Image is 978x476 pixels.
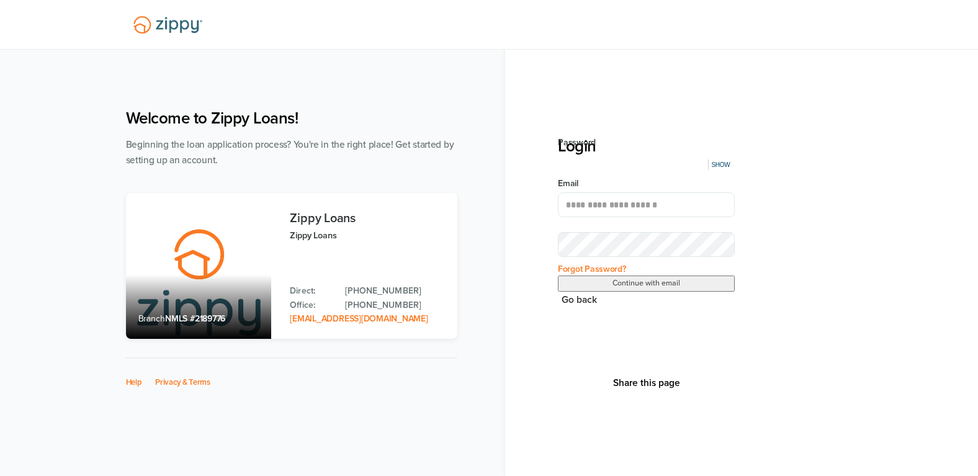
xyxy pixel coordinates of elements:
p: Zippy Loans [290,228,444,243]
input: Input Password [558,232,735,257]
button: Continue with email [558,276,735,292]
a: Help [126,377,142,387]
a: Office Phone: 512-975-2947 [345,299,444,312]
img: Lender Logo [126,11,210,39]
p: Direct: [290,284,333,298]
input: Email Address [558,192,735,217]
label: Password [558,137,735,149]
a: Privacy & Terms [155,377,210,387]
span: Beginning the loan application process? You're in the right place! Get started by setting up an a... [126,139,454,166]
button: Share This Page [609,377,684,389]
p: Office: [290,299,333,312]
button: Go back [558,292,601,308]
a: Email Address: zippyguide@zippymh.com [290,313,428,324]
a: Direct Phone: 512-975-2947 [345,284,444,298]
div: SHOW [708,159,733,170]
label: Email [558,177,735,190]
h3: Zippy Loans [290,212,444,225]
span: Branch [138,313,166,324]
a: Forgot Password? [558,264,626,274]
span: NMLS #2189776 [165,313,225,324]
h1: Welcome to Zippy Loans! [126,109,457,128]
